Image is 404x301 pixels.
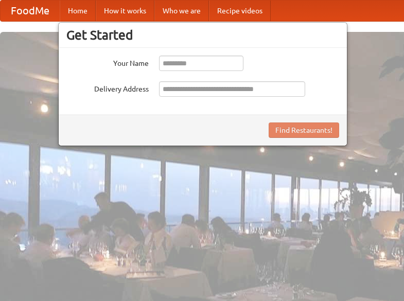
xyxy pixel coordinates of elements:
[66,56,149,68] label: Your Name
[154,1,209,21] a: Who we are
[66,81,149,94] label: Delivery Address
[60,1,96,21] a: Home
[209,1,271,21] a: Recipe videos
[269,122,339,138] button: Find Restaurants!
[1,1,60,21] a: FoodMe
[66,27,339,43] h3: Get Started
[96,1,154,21] a: How it works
